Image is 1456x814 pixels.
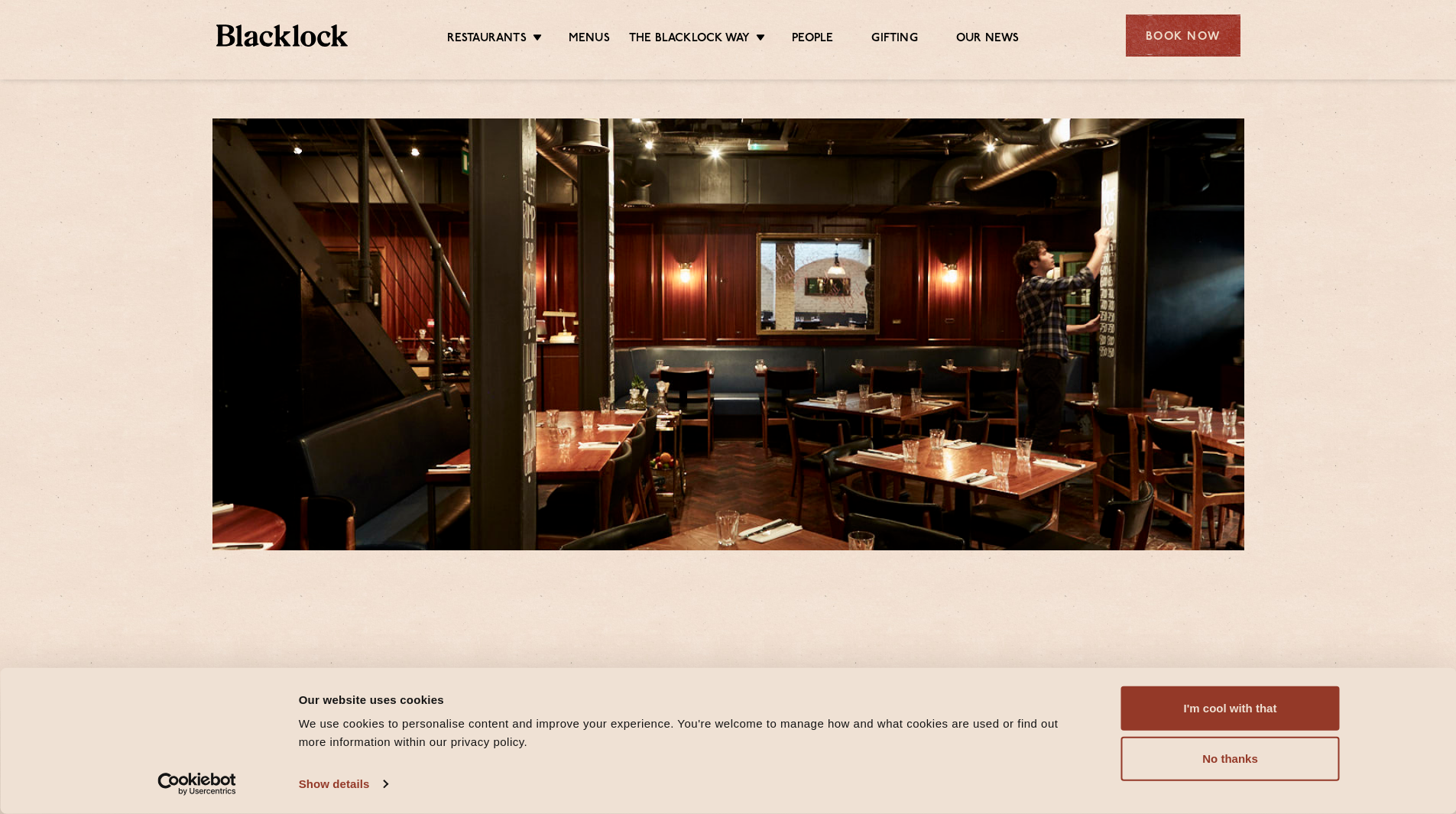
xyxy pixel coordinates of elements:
[1126,15,1240,57] div: Book Now
[1121,686,1340,731] button: I'm cool with that
[629,31,750,48] a: The Blacklock Way
[956,31,1020,48] a: Our News
[1121,737,1340,781] button: No thanks
[569,31,610,48] a: Menus
[299,773,388,796] a: Show details
[871,31,917,48] a: Gifting
[299,715,1087,751] div: We use cookies to personalise content and improve your experience. You're welcome to manage how a...
[130,773,264,796] a: Usercentrics Cookiebot - opens in a new window
[447,31,527,48] a: Restaurants
[299,690,1087,709] div: Our website uses cookies
[216,24,349,47] img: BL_Textured_Logo-footer-cropped.svg
[792,31,833,48] a: People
